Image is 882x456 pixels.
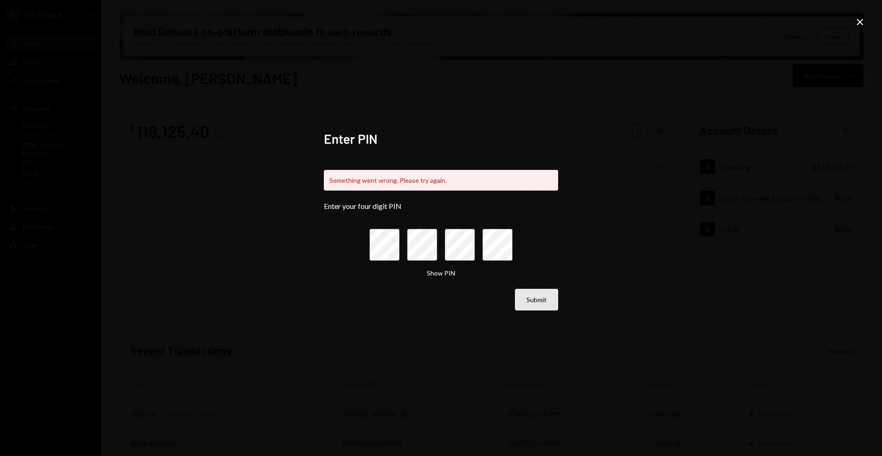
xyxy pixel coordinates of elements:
[445,229,475,261] input: pin code 3 of 4
[515,289,558,310] button: Submit
[407,229,437,261] input: pin code 2 of 4
[324,170,558,191] div: Something went wrong. Please try again.
[324,202,558,210] div: Enter your four digit PIN
[324,130,558,148] h2: Enter PIN
[369,229,400,261] input: pin code 1 of 4
[427,269,455,278] button: Show PIN
[482,229,513,261] input: pin code 4 of 4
